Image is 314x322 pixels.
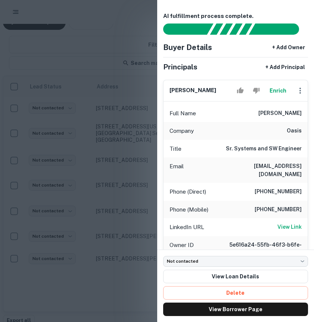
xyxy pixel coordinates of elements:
[255,187,302,196] h6: [PHONE_NUMBER]
[170,241,194,257] p: Owner ID
[212,241,302,257] h6: 5e616a24-55fb-46f3-b6fe-5c2b857ed3bd
[163,62,198,72] h5: Principals
[220,24,233,35] div: Documents found, AI parsing details...
[154,24,210,35] div: Sending borrower request to AI...
[170,144,181,153] p: Title
[277,262,314,298] iframe: Chat Widget
[266,83,290,98] button: Enrich
[239,24,252,35] div: Principals found, still searching for contact information. This may take time...
[212,162,302,178] h6: [EMAIL_ADDRESS][DOMAIN_NAME]
[226,144,302,153] h6: Sr. Systems and SW Engineer
[229,24,242,35] div: Principals found, AI now looking for contact information...
[170,205,208,214] p: Phone (Mobile)
[234,83,247,98] button: Accept
[250,83,263,98] button: Reject
[170,162,184,178] p: Email
[269,41,308,54] button: + Add Owner
[170,86,216,95] h6: [PERSON_NAME]
[277,223,302,231] h6: View Link
[277,223,302,232] a: View Link
[163,12,308,21] h6: AI fulfillment process complete.
[210,24,223,35] div: Your request is received and processing...
[170,187,206,196] p: Phone (Direct)
[163,256,308,267] div: Not contacted
[163,286,308,300] button: Delete
[170,109,196,118] p: Full Name
[163,303,308,316] a: View Borrower Page
[170,126,194,135] p: Company
[170,223,204,232] p: LinkedIn URL
[163,270,308,283] a: View Loan Details
[255,205,302,214] h6: [PHONE_NUMBER]
[287,126,302,135] h6: oasis
[249,24,308,35] div: AI fulfillment process complete.
[258,109,302,118] h6: [PERSON_NAME]
[163,42,212,53] h4: Buyer Details
[262,60,308,74] button: + Add Principal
